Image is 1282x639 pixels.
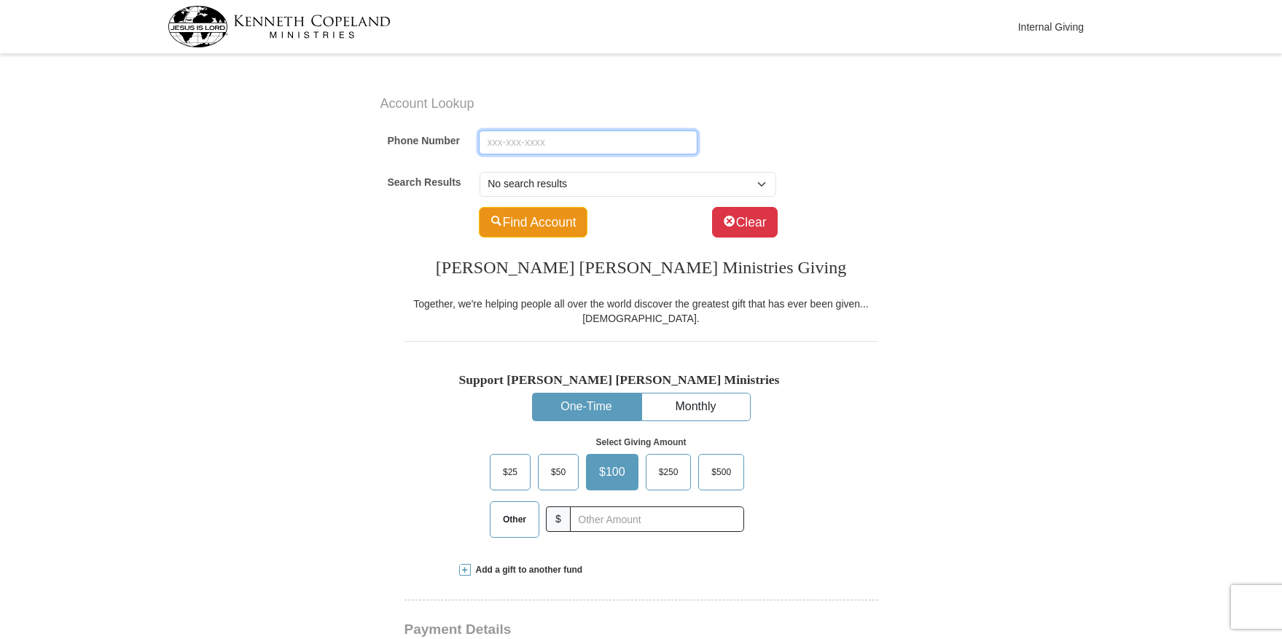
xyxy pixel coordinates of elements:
img: kcm-header-logo.svg [168,6,391,47]
h3: Payment Details [404,622,776,638]
span: $250 [652,461,686,483]
input: xxx-xxx-xxxx [479,130,697,155]
span: $25 [496,461,525,483]
button: One-Time [533,393,641,420]
span: $50 [544,461,573,483]
span: $500 [704,461,738,483]
select: Default select example [480,172,776,197]
span: $100 [592,461,633,483]
div: Internal Giving [1018,20,1084,34]
button: Find Account [479,207,587,238]
span: Add a gift to another fund [471,564,583,576]
button: Monthly [642,393,750,420]
button: Clear [712,207,778,238]
input: Other Amount [570,506,744,532]
label: Search Results [388,175,461,193]
label: Account Lookup [370,95,551,114]
h3: [PERSON_NAME] [PERSON_NAME] Ministries Giving [404,243,878,297]
span: $ [546,506,571,532]
h5: Support [PERSON_NAME] [PERSON_NAME] Ministries [459,372,824,388]
strong: Select Giving Amount [595,437,686,447]
span: Other [496,509,533,530]
div: Together, we're helping people all over the world discover the greatest gift that has ever been g... [404,297,878,326]
label: Phone Number [388,133,461,152]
